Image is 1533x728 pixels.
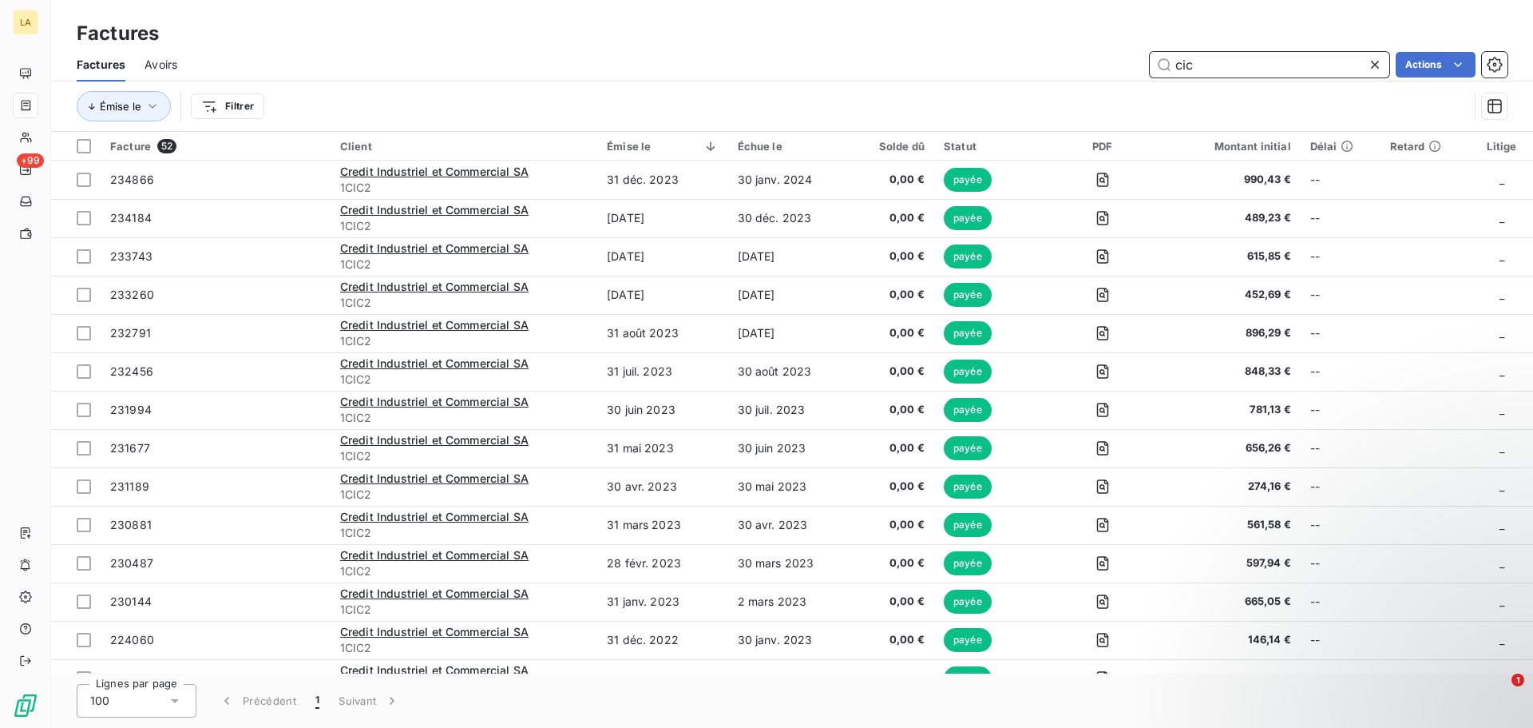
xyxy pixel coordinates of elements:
[1150,52,1389,78] input: Rechercher
[340,241,529,255] span: Credit Industriel et Commercial SA
[728,352,851,391] td: 30 août 2023
[1162,670,1290,686] span: 184,21 €
[1301,467,1380,506] td: --
[100,100,141,113] span: Émise le
[191,93,264,119] button: Filtrer
[1480,140,1523,153] div: Litige
[1499,518,1504,531] span: _
[77,19,159,48] h3: Factures
[944,666,992,690] span: payée
[306,684,329,718] button: 1
[728,621,851,659] td: 30 janv. 2023
[340,433,529,447] span: Credit Industriel et Commercial SA
[597,659,727,698] td: [DATE]
[1479,674,1517,712] iframe: Intercom live chat
[329,684,410,718] button: Suivant
[597,391,727,429] td: 30 juin 2023
[1162,632,1290,648] span: 146,14 €
[1396,52,1476,78] button: Actions
[861,517,925,533] span: 0,00 €
[340,218,588,234] span: 1CIC2
[340,203,529,217] span: Credit Industriel et Commercial SA
[1162,364,1290,380] span: 848,33 €
[340,410,588,426] span: 1CIC2
[157,139,176,153] span: 52
[1162,594,1290,610] span: 665,05 €
[728,314,851,352] td: [DATE]
[1390,140,1461,153] div: Retard
[1499,403,1504,416] span: _
[77,57,125,73] span: Factures
[90,693,109,709] span: 100
[944,245,992,269] span: payée
[861,172,925,188] span: 0,00 €
[597,276,727,314] td: [DATE]
[728,544,851,583] td: 30 mars 2023
[13,10,38,35] div: LA
[728,429,851,467] td: 30 juin 2023
[861,670,925,686] span: 0,00 €
[340,625,529,638] span: Credit Industriel et Commercial SA
[1162,555,1290,571] span: 597,94 €
[944,168,992,192] span: payée
[1301,314,1380,352] td: --
[597,467,727,506] td: 30 avr. 2023
[340,140,588,153] div: Client
[728,237,851,276] td: [DATE]
[728,467,851,506] td: 30 mai 2023
[1499,211,1504,225] span: _
[1301,506,1380,544] td: --
[110,403,152,416] span: 231994
[861,210,925,226] span: 0,00 €
[110,556,153,570] span: 230487
[340,525,588,541] span: 1CIC2
[861,287,925,303] span: 0,00 €
[738,140,842,153] div: Échue le
[1162,172,1290,188] span: 990,43 €
[340,640,588,656] span: 1CIC2
[1499,326,1504,340] span: _
[1162,517,1290,533] span: 561,58 €
[1499,441,1504,455] span: _
[944,436,992,460] span: payée
[944,206,992,230] span: payée
[17,153,44,168] span: +99
[1499,556,1504,570] span: _
[1214,573,1533,685] iframe: Intercom notifications message
[340,165,529,178] span: Credit Industriel et Commercial SA
[1162,249,1290,265] span: 615,85 €
[1062,140,1143,153] div: PDF
[728,161,851,199] td: 30 janv. 2024
[728,583,851,621] td: 2 mars 2023
[944,513,992,537] span: payée
[209,684,306,718] button: Précédent
[861,479,925,495] span: 0,00 €
[1162,210,1290,226] span: 489,23 €
[728,506,851,544] td: 30 avr. 2023
[597,237,727,276] td: [DATE]
[340,602,588,618] span: 1CIC2
[1162,440,1290,456] span: 656,26 €
[861,440,925,456] span: 0,00 €
[340,318,529,332] span: Credit Industriel et Commercial SA
[944,398,992,422] span: payée
[861,140,925,153] div: Solde dû
[728,199,851,237] td: 30 déc. 2023
[340,257,588,273] span: 1CIC2
[110,479,149,493] span: 231189
[1301,391,1380,429] td: --
[77,91,171,121] button: Émise le
[340,372,588,388] span: 1CIC2
[110,326,151,340] span: 232791
[340,487,588,503] span: 1CIC2
[110,441,150,455] span: 231677
[861,555,925,571] span: 0,00 €
[13,693,38,718] img: Logo LeanPay
[861,364,925,380] span: 0,00 €
[861,402,925,418] span: 0,00 €
[597,429,727,467] td: 31 mai 2023
[110,595,152,608] span: 230144
[340,471,529,485] span: Credit Industriel et Commercial SA
[1162,325,1290,341] span: 896,29 €
[1310,140,1371,153] div: Délai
